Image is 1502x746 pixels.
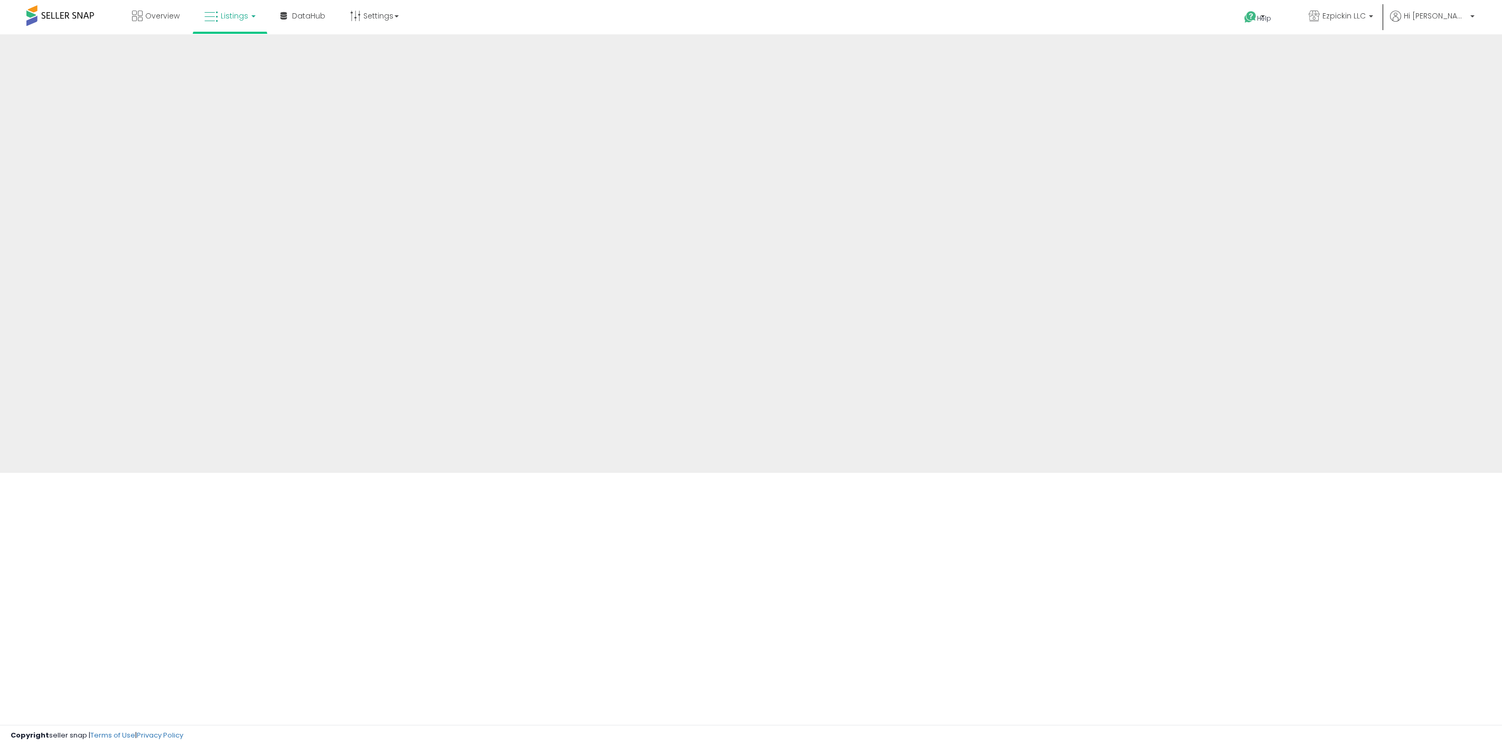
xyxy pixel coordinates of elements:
[1244,11,1257,24] i: Get Help
[1404,11,1467,21] span: Hi [PERSON_NAME]
[221,11,248,21] span: Listings
[292,11,325,21] span: DataHub
[1322,11,1366,21] span: Ezpickin LLC
[1390,11,1475,34] a: Hi [PERSON_NAME]
[1257,14,1271,23] span: Help
[1236,3,1292,34] a: Help
[145,11,180,21] span: Overview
